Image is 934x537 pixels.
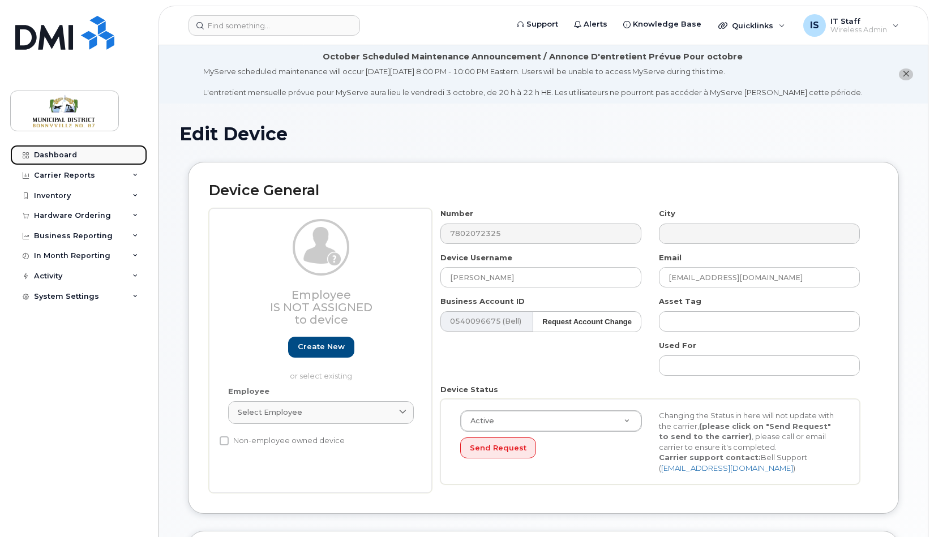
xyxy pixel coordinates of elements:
[659,422,831,441] strong: (please click on "Send Request" to send to the carrier)
[228,386,269,397] label: Employee
[288,337,354,358] a: Create new
[659,252,682,263] label: Email
[228,401,414,424] a: Select employee
[228,371,414,381] p: or select existing
[533,311,641,332] button: Request Account Change
[659,453,761,462] strong: Carrier support contact:
[460,437,536,458] button: Send Request
[899,68,913,80] button: close notification
[228,289,414,326] h3: Employee
[220,436,229,445] input: Non-employee owned device
[659,208,675,219] label: City
[294,313,348,327] span: to device
[661,463,793,472] a: [EMAIL_ADDRESS][DOMAIN_NAME]
[461,411,641,431] a: Active
[440,296,525,307] label: Business Account ID
[542,317,632,326] strong: Request Account Change
[220,434,345,448] label: Non-employee owned device
[659,340,696,351] label: Used For
[440,208,473,219] label: Number
[650,410,849,473] div: Changing the Status in here will not update with the carrier, , please call or email carrier to e...
[270,300,372,314] span: Is not assigned
[464,416,494,426] span: Active
[440,252,512,263] label: Device Username
[179,124,907,144] h1: Edit Device
[440,384,498,395] label: Device Status
[209,183,878,199] h2: Device General
[659,296,701,307] label: Asset Tag
[203,66,863,98] div: MyServe scheduled maintenance will occur [DATE][DATE] 8:00 PM - 10:00 PM Eastern. Users will be u...
[323,51,743,63] div: October Scheduled Maintenance Announcement / Annonce D'entretient Prévue Pour octobre
[238,407,302,418] span: Select employee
